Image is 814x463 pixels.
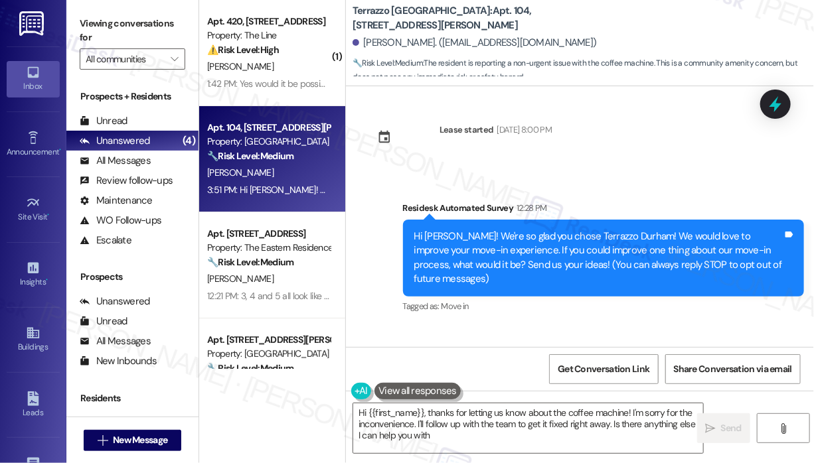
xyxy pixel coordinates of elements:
[80,314,127,328] div: Unread
[7,61,60,97] a: Inbox
[706,423,716,434] i: 
[113,433,167,447] span: New Message
[80,134,150,148] div: Unanswered
[674,362,792,376] span: Share Conversation via email
[494,123,552,137] div: [DATE] 8:00 PM
[80,114,127,128] div: Unread
[84,430,182,451] button: New Message
[207,256,293,268] strong: 🔧 Risk Level: Medium
[207,135,330,149] div: Property: [GEOGRAPHIC_DATA]
[80,13,185,48] label: Viewing conversations for
[80,415,127,429] div: Unread
[403,297,805,316] div: Tagged as:
[98,435,108,446] i: 
[207,29,330,42] div: Property: The Line
[80,354,157,368] div: New Inbounds
[697,413,750,443] button: Send
[7,387,60,423] a: Leads
[353,4,618,33] b: Terrazzo [GEOGRAPHIC_DATA]: Apt. 104, [STREET_ADDRESS][PERSON_NAME]
[721,421,742,435] span: Send
[59,145,61,155] span: •
[441,300,468,312] span: Move in
[7,257,60,293] a: Insights •
[440,123,494,137] div: Lease started
[80,154,151,168] div: All Messages
[7,192,60,228] a: Site Visit •
[66,270,199,284] div: Prospects
[19,11,46,36] img: ResiDesk Logo
[80,214,161,228] div: WO Follow-ups
[207,227,330,241] div: Apt. [STREET_ADDRESS]
[549,354,658,384] button: Get Conversation Link
[179,131,199,151] div: (4)
[353,36,597,50] div: [PERSON_NAME]. ([EMAIL_ADDRESS][DOMAIN_NAME])
[80,174,173,188] div: Review follow-ups
[414,230,783,287] div: Hi [PERSON_NAME]! We're so glad you chose Terrazzo Durham! We would love to improve your move-in ...
[207,362,293,374] strong: 🔧 Risk Level: Medium
[665,354,801,384] button: Share Conversation via email
[207,333,330,347] div: Apt. [STREET_ADDRESS][PERSON_NAME]
[66,391,199,405] div: Residents
[46,275,48,285] span: •
[86,48,164,70] input: All communities
[66,90,199,103] div: Prospects + Residents
[353,58,423,68] strong: 🔧 Risk Level: Medium
[353,56,814,85] span: : The resident is reporting a non-urgent issue with the coffee machine. This is a community ameni...
[207,273,274,285] span: [PERSON_NAME]
[207,150,293,162] strong: 🔧 Risk Level: Medium
[207,290,337,302] div: 12:21 PM: 3, 4 and 5 all look like this
[207,15,330,29] div: Apt. 420, [STREET_ADDRESS]
[207,241,330,255] div: Property: The Eastern Residences at [GEOGRAPHIC_DATA]
[80,194,153,208] div: Maintenance
[80,334,151,348] div: All Messages
[80,233,131,247] div: Escalate
[513,201,547,215] div: 12:28 PM
[7,322,60,358] a: Buildings
[778,423,788,434] i: 
[403,201,805,220] div: Residesk Automated Survey
[171,54,178,64] i: 
[353,403,703,453] textarea: Hi {{first_name}}, thanks for letting us know about the coffee machine! I'm sorry for the inconve...
[207,121,330,135] div: Apt. 104, [STREET_ADDRESS][PERSON_NAME]
[558,362,649,376] span: Get Conversation Link
[207,60,274,72] span: [PERSON_NAME]
[80,295,150,308] div: Unanswered
[48,210,50,220] span: •
[207,166,274,178] span: [PERSON_NAME]
[207,347,330,361] div: Property: [GEOGRAPHIC_DATA]
[207,44,279,56] strong: ⚠️ Risk Level: High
